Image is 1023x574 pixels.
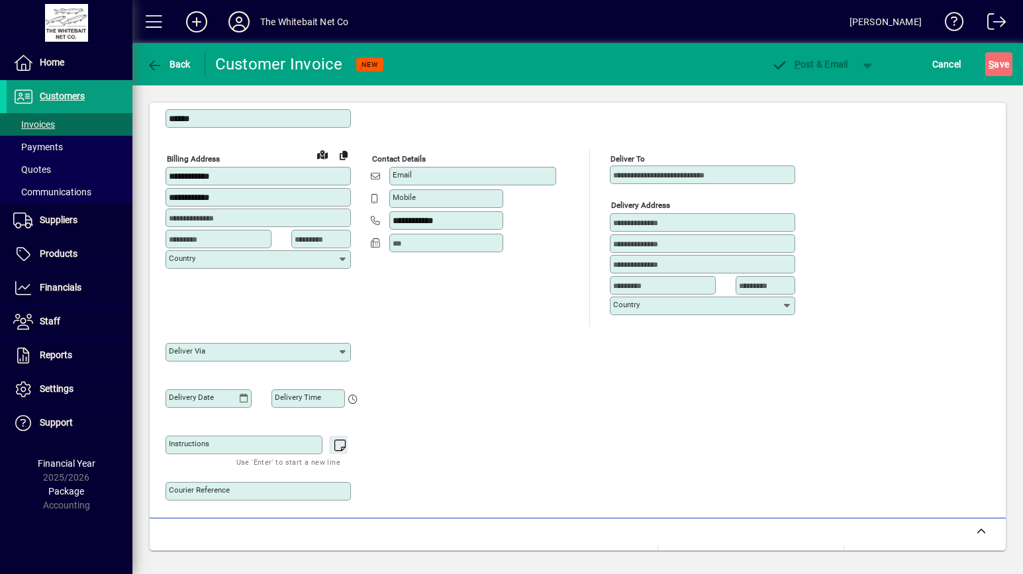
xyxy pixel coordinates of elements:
span: Quotes [13,164,51,175]
a: Home [7,46,132,79]
button: Profile [218,10,260,34]
mat-label: Delivery date [169,393,214,402]
mat-label: Invoice number [166,550,219,559]
mat-label: Courier Reference [169,485,230,495]
span: ost & Email [771,59,848,70]
span: Customers [40,91,85,101]
mat-label: Delivery time [275,393,321,402]
span: Invoices [13,119,55,130]
a: Knowledge Base [935,3,964,46]
a: View on map [312,144,333,165]
a: Reports [7,339,132,372]
span: NEW [362,60,378,69]
span: Financial Year [38,458,95,469]
span: Financials [40,282,81,293]
span: Payments [13,142,63,152]
div: The Whitebait Net Co [260,11,349,32]
a: Settings [7,373,132,406]
span: Suppliers [40,215,77,225]
span: Products [40,248,77,259]
mat-label: Mobile [393,193,416,202]
span: Settings [40,383,73,394]
span: Communications [13,187,91,197]
span: Back [146,59,191,70]
mat-label: Country [613,300,640,309]
mat-label: Instructions [169,439,209,448]
a: Support [7,407,132,440]
mat-label: Deliver via [169,346,205,356]
span: Home [40,57,64,68]
span: Staff [40,316,60,326]
button: Cancel [929,52,965,76]
button: Back [143,52,194,76]
div: [PERSON_NAME] [850,11,922,32]
a: Staff [7,305,132,338]
button: Post & Email [765,52,855,76]
a: Logout [977,3,1006,46]
app-page-header-button: Back [132,52,205,76]
a: Suppliers [7,204,132,237]
button: Copy to Delivery address [333,144,354,166]
a: Communications [7,181,132,203]
a: Payments [7,136,132,158]
a: Quotes [7,158,132,181]
span: ave [989,54,1009,75]
button: Save [985,52,1012,76]
span: Support [40,417,73,428]
span: Cancel [932,54,961,75]
mat-label: Deliver To [610,154,645,164]
mat-label: Freight (excl GST) [865,550,926,559]
div: Customer Invoice [215,54,343,75]
span: S [989,59,994,70]
mat-hint: Use 'Enter' to start a new line [236,454,340,469]
span: Package [48,486,84,497]
mat-label: Product location [679,550,738,559]
a: Invoices [7,113,132,136]
span: Reports [40,350,72,360]
span: P [795,59,801,70]
a: Financials [7,271,132,305]
button: Add [175,10,218,34]
mat-label: Country [169,254,195,263]
mat-label: Email [393,170,412,179]
a: Products [7,238,132,271]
